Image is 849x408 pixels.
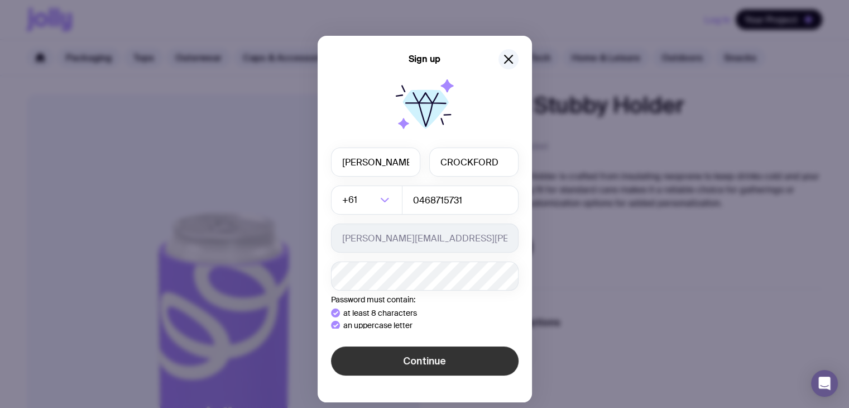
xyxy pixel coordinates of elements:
[331,224,519,253] input: you@email.com
[331,148,420,177] input: First name
[409,54,440,65] h5: Sign up
[359,186,377,215] input: Search for option
[342,186,359,215] span: +61
[343,309,417,317] p: at least 8 characters
[331,295,519,304] p: Password must contain:
[402,186,519,215] input: 0400123456
[403,354,446,368] span: Continue
[429,148,519,177] input: Last name
[811,370,838,397] div: Open Intercom Messenger
[331,347,519,376] button: Continue
[343,321,412,330] p: an uppercase letter
[331,186,402,215] div: Search for option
